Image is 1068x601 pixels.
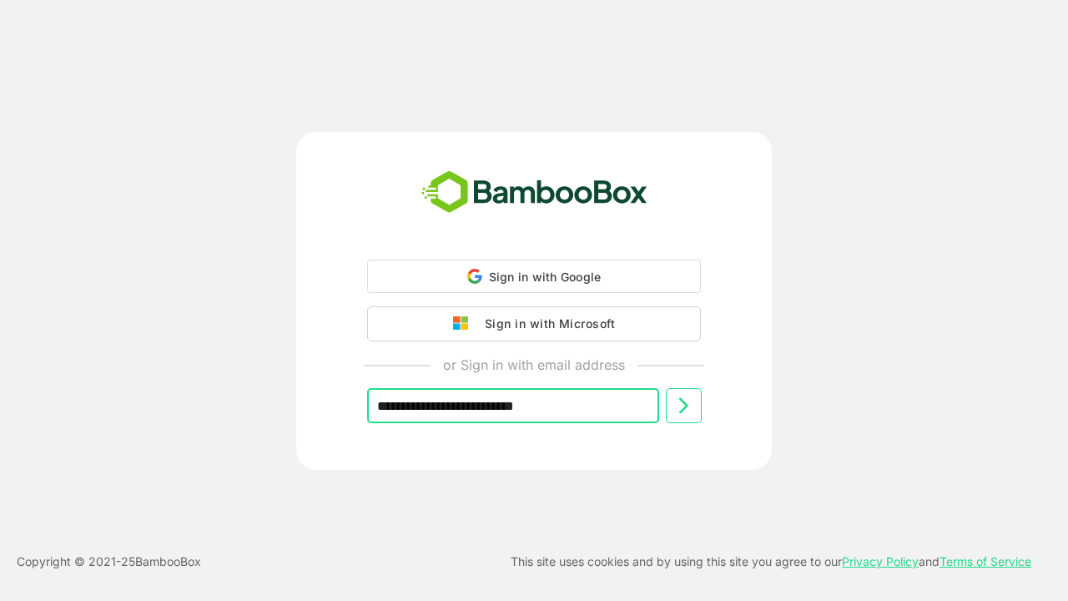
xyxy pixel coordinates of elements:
a: Privacy Policy [842,554,919,568]
a: Terms of Service [940,554,1031,568]
p: Copyright © 2021- 25 BambooBox [17,552,201,572]
p: or Sign in with email address [443,355,625,375]
p: This site uses cookies and by using this site you agree to our and [511,552,1031,572]
div: Sign in with Google [367,260,701,293]
div: Sign in with Microsoft [476,313,615,335]
img: bamboobox [412,165,657,220]
span: Sign in with Google [489,270,602,284]
img: google [453,316,476,331]
button: Sign in with Microsoft [367,306,701,341]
